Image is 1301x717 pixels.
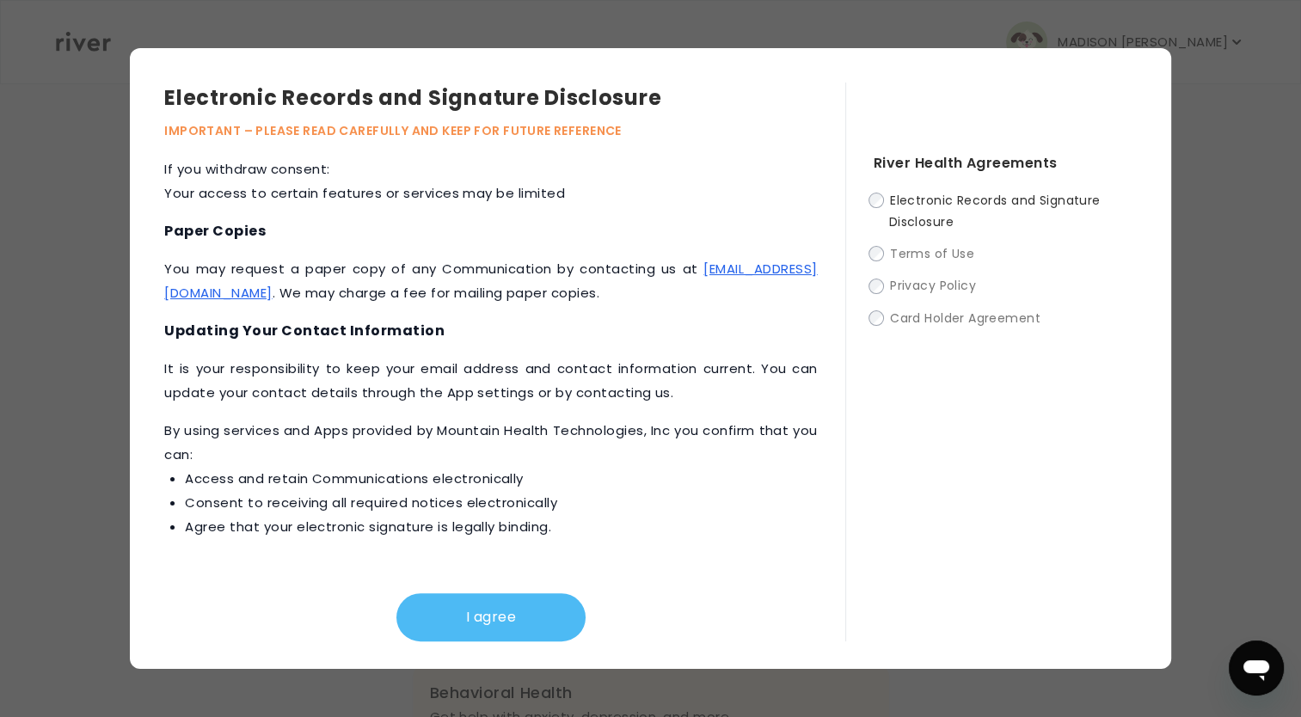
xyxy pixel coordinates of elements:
[185,515,817,539] li: Agree that your electronic signature is legally binding.
[890,245,974,262] span: Terms of Use
[874,151,1137,175] h4: River Health Agreements
[185,491,817,515] li: Consent to receiving all required notices electronically
[164,419,817,539] p: ‍By using services and Apps provided by Mountain Health Technologies, Inc you confirm that you can:
[185,467,817,491] li: Access and retain Communications electronically
[890,278,976,295] span: Privacy Policy
[164,257,817,305] p: You may request a paper copy of any Communication by contacting us at . We may charge a fee for m...
[1229,640,1284,696] iframe: Button to launch messaging window
[164,357,817,405] p: It is your responsibility to keep your email address and contact information current. You can upd...
[889,192,1101,230] span: Electronic Records and Signature Disclosure
[164,319,817,343] h4: Updating Your Contact Information
[164,120,844,141] p: IMPORTANT – PLEASE READ CAREFULLY AND KEEP FOR FUTURE REFERENCE
[164,219,817,243] h4: Paper Copies
[164,83,844,113] h3: Electronic Records and Signature Disclosure
[890,309,1040,327] span: Card Holder Agreement
[396,593,586,641] button: I agree
[164,157,817,205] p: If you withdraw consent: Your access to certain features or services may be limited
